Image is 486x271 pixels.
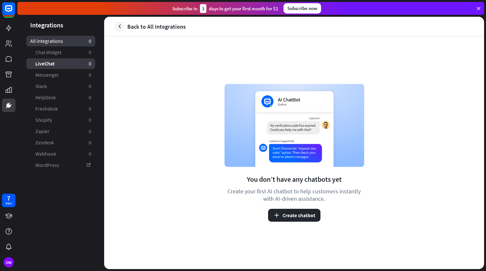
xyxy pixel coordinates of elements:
[35,49,61,56] span: Chat Widget
[26,47,95,58] a: Chat Widget 0
[26,70,95,80] a: Messenger 0
[172,4,278,13] div: Subscribe in days to get your first month for $1
[89,60,91,67] aside: 0
[200,4,206,13] div: 3
[89,150,91,157] aside: 0
[89,128,91,135] aside: 0
[35,94,56,101] span: HelpDesk
[26,115,95,125] a: Shopify 0
[89,38,91,44] aside: 0
[2,194,15,207] a: 7 days
[26,103,95,114] a: Freshdesk 0
[89,72,91,78] aside: 0
[35,60,55,67] span: LiveChat
[89,117,91,123] aside: 0
[26,36,95,46] a: All integrations 0
[5,201,12,206] div: days
[26,126,95,137] a: Zapier 0
[35,150,56,157] span: Webhook
[268,209,320,222] button: Create chatbot
[7,195,10,201] div: 7
[127,23,186,30] span: Back to All Integrations
[247,175,342,184] div: You don’t have any chatbots yet
[30,38,63,44] span: All integrations
[26,137,95,148] a: Zendesk 0
[26,92,95,103] a: HelpDesk 0
[89,94,91,101] aside: 0
[89,105,91,112] aside: 0
[224,188,364,202] div: Create your first AI chatbot to help customers instantly with AI-driven assistance.
[35,139,54,146] span: Zendesk
[89,49,91,56] aside: 0
[114,21,186,32] a: Back to All Integrations
[17,21,104,29] header: Integrations
[26,160,95,170] a: WordPress
[35,83,47,90] span: Slack
[5,3,24,22] button: Open LiveChat chat widget
[35,117,52,123] span: Shopify
[26,81,95,92] a: Slack 0
[224,84,364,167] img: chatbot example image
[283,3,321,14] div: Subscribe now
[35,105,58,112] span: Freshdesk
[89,83,91,90] aside: 0
[35,72,59,78] span: Messenger
[4,257,14,267] div: OW
[89,139,91,146] aside: 0
[26,149,95,159] a: Webhook 0
[35,128,50,135] span: Zapier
